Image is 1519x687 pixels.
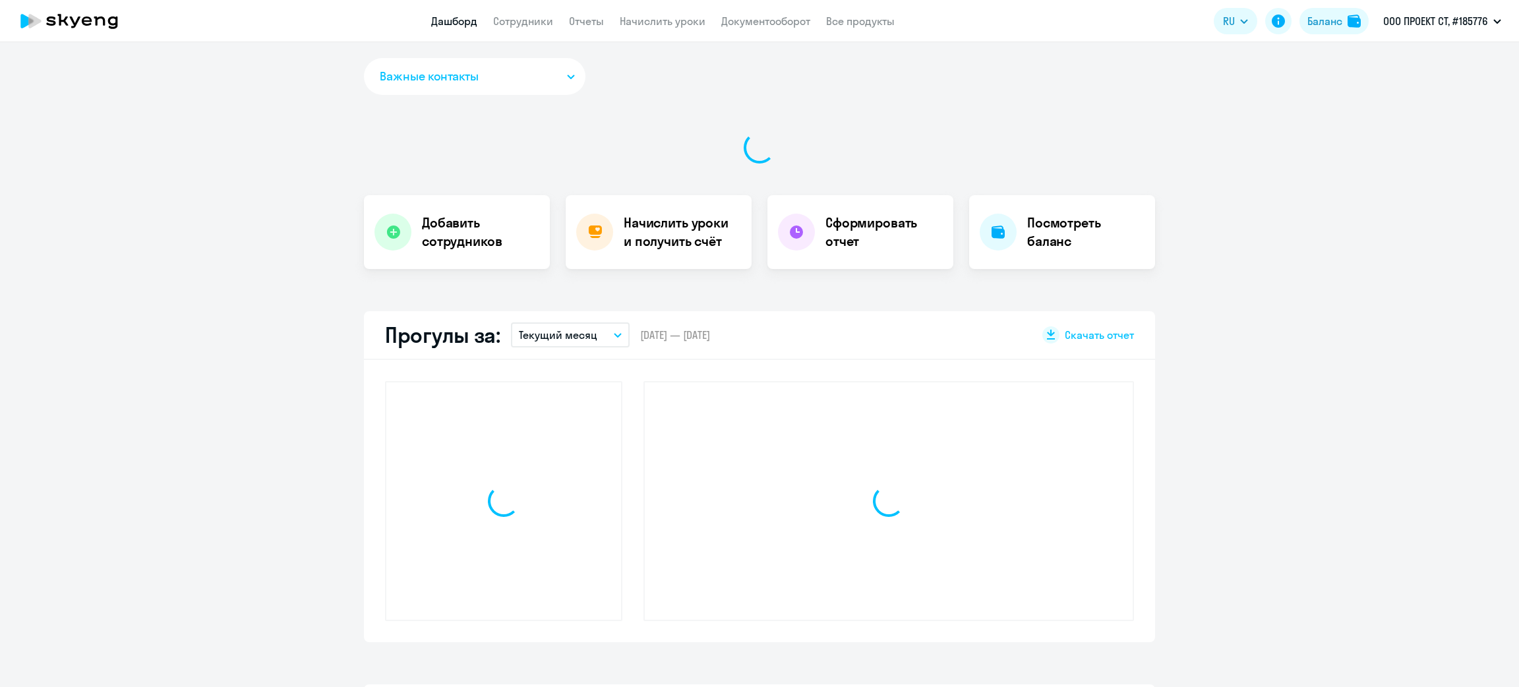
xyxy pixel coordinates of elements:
a: Отчеты [569,15,604,28]
span: RU [1223,13,1235,29]
h2: Прогулы за: [385,322,500,348]
img: balance [1348,15,1361,28]
p: Текущий месяц [519,327,597,343]
a: Документооборот [721,15,810,28]
button: Важные контакты [364,58,585,95]
a: Сотрудники [493,15,553,28]
span: Скачать отчет [1065,328,1134,342]
a: Все продукты [826,15,895,28]
button: Текущий месяц [511,322,630,347]
h4: Начислить уроки и получить счёт [624,214,738,251]
button: ООО ПРОЕКТ СТ, #185776 [1377,5,1508,37]
span: [DATE] — [DATE] [640,328,710,342]
div: Баланс [1307,13,1342,29]
a: Дашборд [431,15,477,28]
a: Начислить уроки [620,15,705,28]
span: Важные контакты [380,68,479,85]
button: RU [1214,8,1257,34]
h4: Посмотреть баланс [1027,214,1145,251]
h4: Сформировать отчет [825,214,943,251]
h4: Добавить сотрудников [422,214,539,251]
p: ООО ПРОЕКТ СТ, #185776 [1383,13,1488,29]
button: Балансbalance [1299,8,1369,34]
